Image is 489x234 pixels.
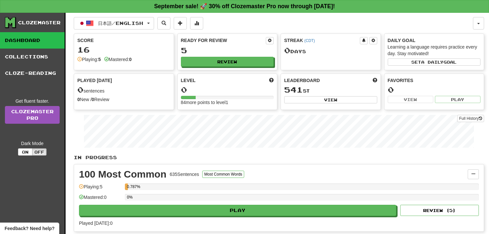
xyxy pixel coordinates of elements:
[181,86,274,94] div: 0
[79,221,112,226] span: Played [DATE]: 0
[170,171,199,178] div: 635 Sentences
[77,97,80,102] strong: 0
[181,77,196,84] span: Level
[5,225,54,232] span: Open feedback widget
[181,37,266,44] div: Ready for Review
[157,17,170,30] button: Search sentences
[79,194,122,205] div: Mastered: 0
[457,115,484,122] button: Full History
[421,60,443,64] span: a daily
[5,106,60,124] a: ClozemasterPro
[32,148,47,156] button: Off
[5,98,60,104] div: Get fluent faster.
[284,46,377,55] div: Day s
[284,46,290,55] span: 0
[77,56,101,63] div: Playing:
[18,148,32,156] button: On
[74,154,484,161] p: In Progress
[77,96,170,103] div: New / Review
[79,183,122,194] div: Playing: 5
[92,97,94,102] strong: 0
[202,171,244,178] button: Most Common Words
[388,58,481,66] button: Seta dailygoal
[77,46,170,54] div: 16
[79,169,166,179] div: 100 Most Common
[77,85,84,94] span: 0
[74,17,154,30] button: 日本語/English
[181,46,274,54] div: 5
[304,38,315,43] a: (CDT)
[79,205,396,216] button: Play
[129,57,132,62] strong: 0
[400,205,479,216] button: Review (5)
[269,77,274,84] span: Score more points to level up
[18,19,61,26] div: Clozemaster
[174,17,187,30] button: Add sentence to collection
[388,96,433,103] button: View
[77,37,170,44] div: Score
[284,77,320,84] span: Leaderboard
[181,99,274,106] div: 84 more points to level 1
[388,37,481,44] div: Daily Goal
[388,77,481,84] div: Favorites
[435,96,480,103] button: Play
[284,37,360,44] div: Streak
[5,140,60,147] div: Dark Mode
[388,44,481,57] div: Learning a language requires practice every day. Stay motivated!
[284,86,377,94] div: st
[98,57,101,62] strong: 5
[284,85,303,94] span: 541
[181,57,274,67] button: Review
[373,77,377,84] span: This week in points, UTC
[77,77,112,84] span: Played [DATE]
[77,86,170,94] div: sentences
[190,17,203,30] button: More stats
[98,20,143,26] span: 日本語 / English
[104,56,132,63] div: Mastered:
[154,3,335,10] strong: September sale! 🚀 30% off Clozemaster Pro now through [DATE]!
[284,96,377,103] button: View
[388,86,481,94] div: 0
